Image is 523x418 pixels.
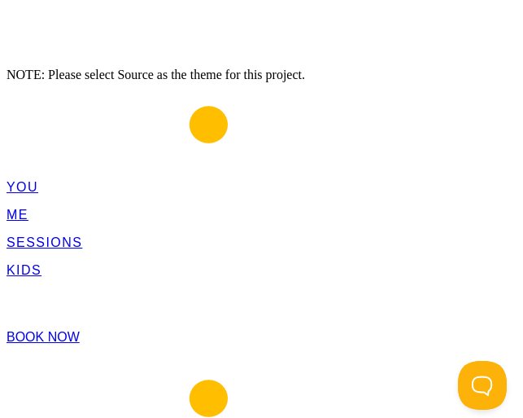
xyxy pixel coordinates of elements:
span: GROUPS [7,291,70,305]
a: SESSIONS [7,235,82,249]
a: KIDS [7,263,41,277]
a: ME [7,208,28,222]
a: YOU [7,180,38,194]
iframe: Toggle Customer Support [458,361,507,410]
div: NOTE: Please select Source as the theme for this project. [7,68,516,82]
a: BOOK NOW [7,330,80,344]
